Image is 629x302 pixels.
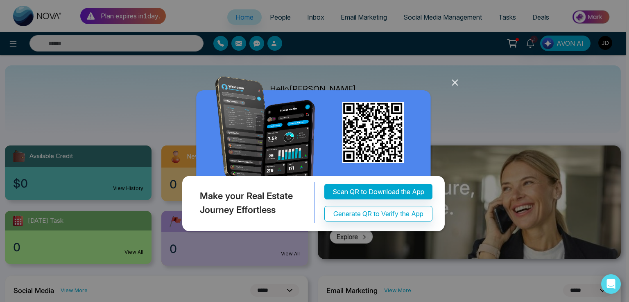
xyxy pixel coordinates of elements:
img: QRModal [180,76,449,235]
div: Open Intercom Messenger [601,274,621,294]
img: qr_for_download_app.png [342,102,404,163]
button: Scan QR to Download the App [324,184,432,199]
div: Make your Real Estate Journey Effortless [180,182,314,223]
button: Generate QR to Verify the App [324,206,432,221]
